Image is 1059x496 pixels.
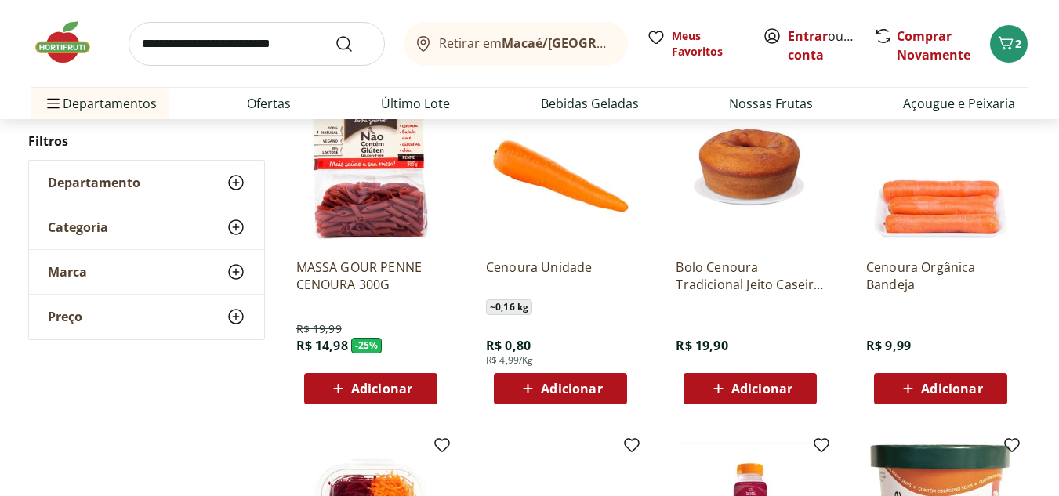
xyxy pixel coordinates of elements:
[486,299,532,315] span: ~ 0,16 kg
[296,97,445,246] img: MASSA GOUR PENNE CENOURA 300G
[921,382,982,395] span: Adicionar
[486,337,531,354] span: R$ 0,80
[439,36,612,50] span: Retirar em
[647,28,744,60] a: Meus Favoritos
[48,175,140,190] span: Departamento
[44,85,63,122] button: Menu
[29,161,264,205] button: Departamento
[502,34,677,52] b: Macaé/[GEOGRAPHIC_DATA]
[404,22,628,66] button: Retirar emMacaé/[GEOGRAPHIC_DATA]
[129,22,385,66] input: search
[48,264,87,280] span: Marca
[866,337,911,354] span: R$ 9,99
[874,373,1007,404] button: Adicionar
[676,259,825,293] a: Bolo Cenoura Tradicional Jeito Caseiro 400g
[1015,36,1021,51] span: 2
[351,338,383,353] span: - 25 %
[296,337,348,354] span: R$ 14,98
[486,259,635,293] a: Cenoura Unidade
[28,125,265,157] h2: Filtros
[48,309,82,324] span: Preço
[990,25,1028,63] button: Carrinho
[788,27,874,63] a: Criar conta
[866,97,1015,246] img: Cenoura Orgânica Bandeja
[296,321,342,337] span: R$ 19,99
[304,373,437,404] button: Adicionar
[684,373,817,404] button: Adicionar
[44,85,157,122] span: Departamentos
[48,219,108,235] span: Categoria
[731,382,792,395] span: Adicionar
[486,97,635,246] img: Cenoura Unidade
[29,205,264,249] button: Categoria
[788,27,858,64] span: ou
[866,259,1015,293] a: Cenoura Orgânica Bandeja
[247,94,291,113] a: Ofertas
[494,373,627,404] button: Adicionar
[29,250,264,294] button: Marca
[897,27,970,63] a: Comprar Novamente
[676,337,727,354] span: R$ 19,90
[335,34,372,53] button: Submit Search
[676,97,825,246] img: Bolo Cenoura Tradicional Jeito Caseiro 400g
[903,94,1015,113] a: Açougue e Peixaria
[381,94,450,113] a: Último Lote
[31,19,110,66] img: Hortifruti
[541,94,639,113] a: Bebidas Geladas
[486,354,534,367] span: R$ 4,99/Kg
[788,27,828,45] a: Entrar
[29,295,264,339] button: Preço
[541,382,602,395] span: Adicionar
[296,259,445,293] a: MASSA GOUR PENNE CENOURA 300G
[729,94,813,113] a: Nossas Frutas
[351,382,412,395] span: Adicionar
[672,28,744,60] span: Meus Favoritos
